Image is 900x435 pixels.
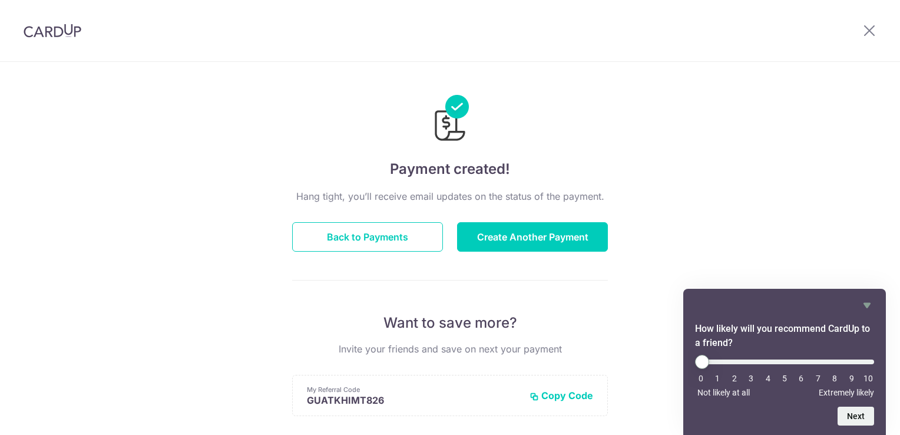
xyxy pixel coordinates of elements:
[697,388,750,397] span: Not likely at all
[862,374,874,383] li: 10
[307,385,520,394] p: My Referral Code
[292,314,608,332] p: Want to save more?
[745,374,757,383] li: 3
[846,374,858,383] li: 9
[779,374,790,383] li: 5
[838,407,874,426] button: Next question
[712,374,723,383] li: 1
[292,342,608,356] p: Invite your friends and save on next your payment
[819,388,874,397] span: Extremely likely
[431,95,469,144] img: Payments
[457,222,608,252] button: Create Another Payment
[292,222,443,252] button: Back to Payments
[695,298,874,426] div: How likely will you recommend CardUp to a friend? Select an option from 0 to 10, with 0 being Not...
[24,24,81,38] img: CardUp
[860,298,874,312] button: Hide survey
[729,374,740,383] li: 2
[292,159,608,180] h4: Payment created!
[695,322,874,350] h2: How likely will you recommend CardUp to a friend? Select an option from 0 to 10, with 0 being Not...
[530,390,593,401] button: Copy Code
[795,374,807,383] li: 6
[812,374,824,383] li: 7
[829,374,841,383] li: 8
[292,189,608,203] p: Hang tight, you’ll receive email updates on the status of the payment.
[695,355,874,397] div: How likely will you recommend CardUp to a friend? Select an option from 0 to 10, with 0 being Not...
[695,374,707,383] li: 0
[307,394,520,406] p: GUATKHIMT826
[762,374,774,383] li: 4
